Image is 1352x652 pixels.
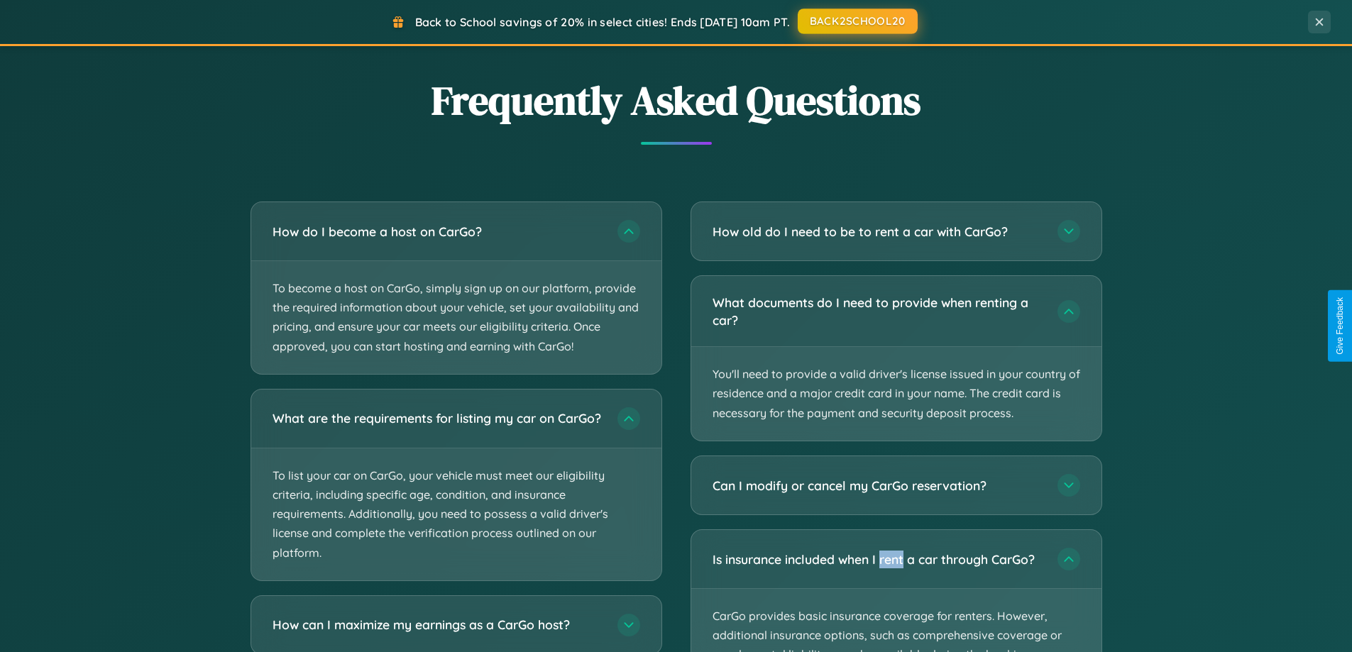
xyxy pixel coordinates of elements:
p: You'll need to provide a valid driver's license issued in your country of residence and a major c... [691,347,1101,441]
p: To become a host on CarGo, simply sign up on our platform, provide the required information about... [251,261,661,374]
h3: Can I modify or cancel my CarGo reservation? [713,477,1043,494]
h2: Frequently Asked Questions [251,73,1102,128]
div: Give Feedback [1335,297,1345,355]
h3: How old do I need to be to rent a car with CarGo? [713,223,1043,241]
p: To list your car on CarGo, your vehicle must meet our eligibility criteria, including specific ag... [251,448,661,580]
h3: How can I maximize my earnings as a CarGo host? [273,616,603,634]
button: BACK2SCHOOL20 [798,9,918,34]
h3: What are the requirements for listing my car on CarGo? [273,409,603,427]
h3: Is insurance included when I rent a car through CarGo? [713,551,1043,568]
h3: How do I become a host on CarGo? [273,223,603,241]
span: Back to School savings of 20% in select cities! Ends [DATE] 10am PT. [415,15,790,29]
h3: What documents do I need to provide when renting a car? [713,294,1043,328]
